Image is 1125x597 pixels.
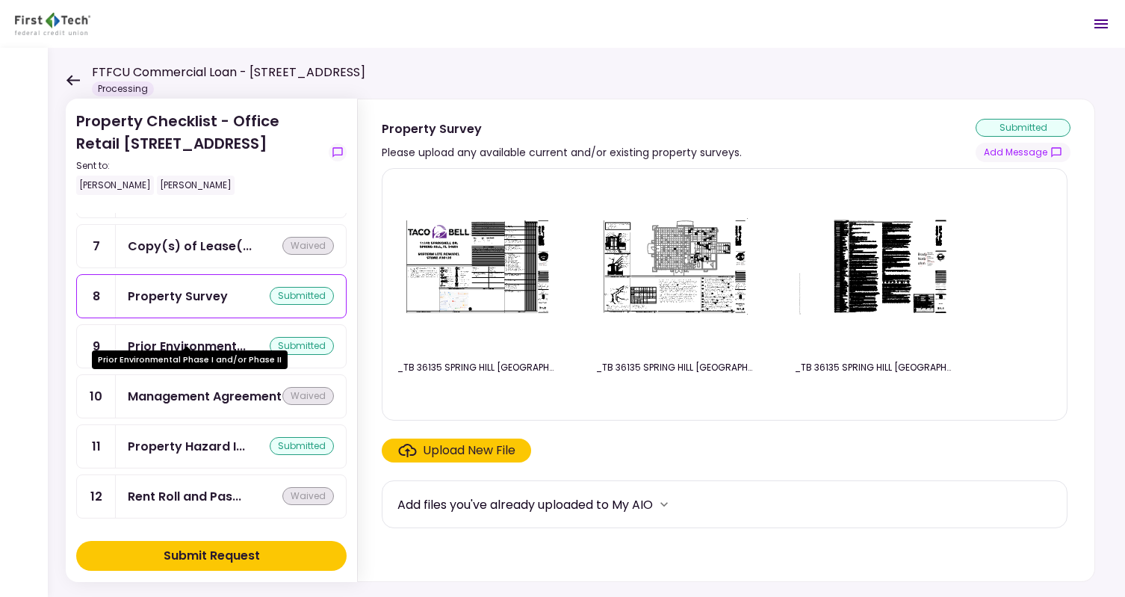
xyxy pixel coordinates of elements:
div: submitted [270,437,334,455]
h1: FTFCU Commercial Loan - [STREET_ADDRESS] [92,64,365,81]
div: 9 [77,325,116,368]
button: show-messages [329,143,347,161]
div: 8 [77,275,116,318]
div: Submit Request [164,547,260,565]
div: Copy(s) of Lease(s) and Amendment(s) [128,237,252,256]
div: Property Checklist - Office Retail [STREET_ADDRESS] [76,110,323,195]
div: submitted [270,337,334,355]
div: 10 [77,375,116,418]
div: waived [282,387,334,405]
div: Processing [92,81,154,96]
button: Open menu [1083,6,1119,42]
div: Rent Roll and Past Due Affidavit [128,487,241,506]
div: 7 [77,225,116,267]
button: show-messages [976,143,1070,162]
div: Sent to: [76,159,323,173]
a: 12Rent Roll and Past Due Affidavitwaived [76,474,347,519]
div: Prior Environmental Phase I and/or Phase II [92,350,288,369]
div: Property Survey [382,120,742,138]
div: Property Hazard Insurance Policy and Liability Insurance Policy [128,437,245,456]
button: more [653,493,675,516]
div: Property Survey [128,287,228,306]
div: Property SurveyPlease upload any available current and/or existing property surveys.submittedshow... [357,99,1095,582]
a: 9Prior Environmental Phase I and/or Phase IIsubmitted [76,324,347,368]
div: 12 [77,475,116,518]
div: [PERSON_NAME] [157,176,235,195]
div: Upload New File [423,442,515,460]
div: 11 [77,425,116,468]
div: Add files you've already uploaded to My AIO [397,495,653,514]
div: submitted [976,119,1070,137]
div: [PERSON_NAME] [76,176,154,195]
a: 11Property Hazard Insurance Policy and Liability Insurance Policysubmitted [76,424,347,468]
div: _TB 36135 SPRING HILL FL - R3_MEP_030823.pdf [596,361,753,374]
div: _TB 36135 SPRING HILL FL - Structural Set.pdf [795,361,952,374]
div: _TB 36135 SPRING HILL FL - R3_Arc_030823.pdf [397,361,554,374]
div: waived [282,487,334,505]
span: Click here to upload the required document [382,439,531,463]
a: 7Copy(s) of Lease(s) and Amendment(s)waived [76,224,347,268]
div: Please upload any available current and/or existing property surveys. [382,143,742,161]
img: Partner icon [15,13,90,35]
div: Prior Environmental Phase I and/or Phase II [128,337,246,356]
div: waived [282,237,334,255]
button: Submit Request [76,541,347,571]
div: Management Agreement [128,387,282,406]
a: 10Management Agreementwaived [76,374,347,418]
a: 8Property Surveysubmitted [76,274,347,318]
div: submitted [270,287,334,305]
